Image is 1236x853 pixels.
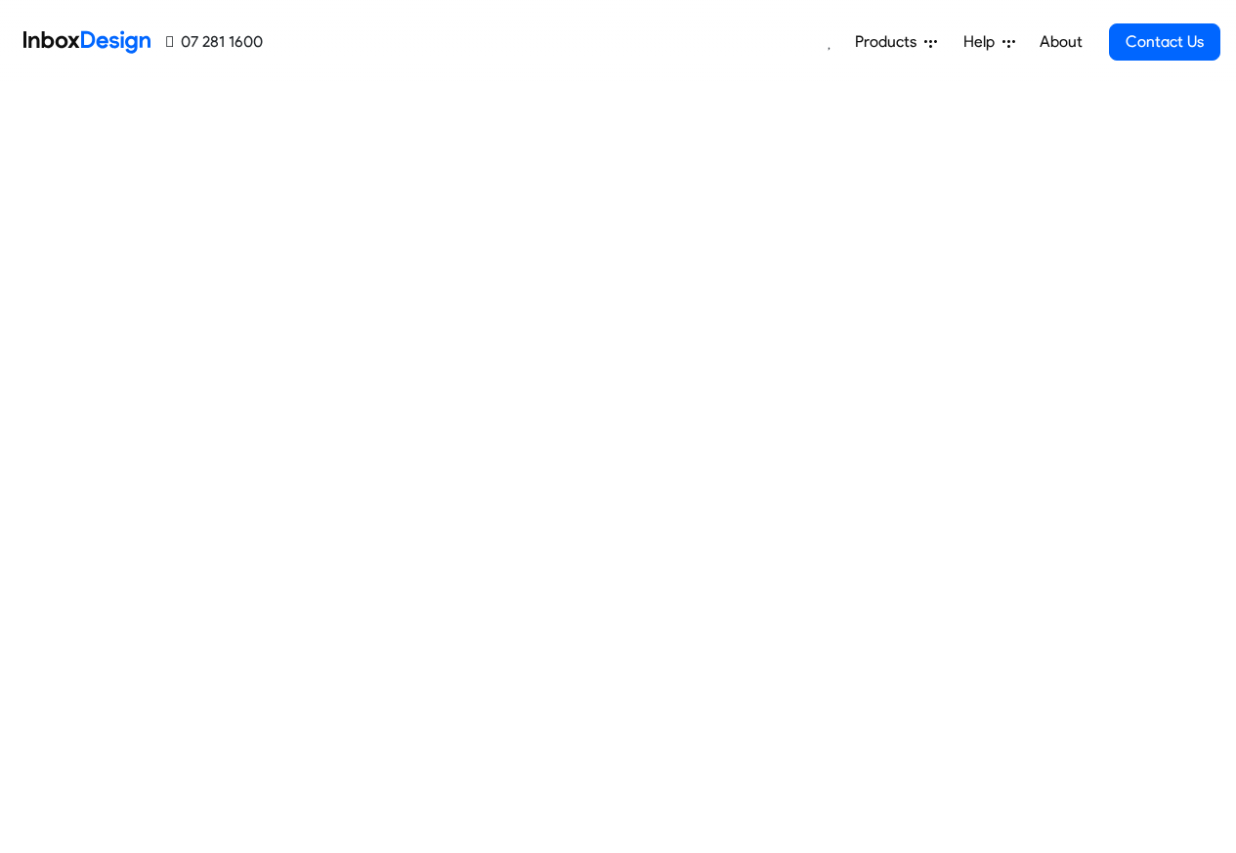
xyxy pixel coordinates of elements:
span: Help [963,30,1002,54]
a: About [1034,22,1087,62]
a: Help [956,22,1023,62]
a: 07 281 1600 [166,30,263,54]
a: Products [847,22,945,62]
a: Contact Us [1109,23,1220,61]
span: Products [855,30,924,54]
